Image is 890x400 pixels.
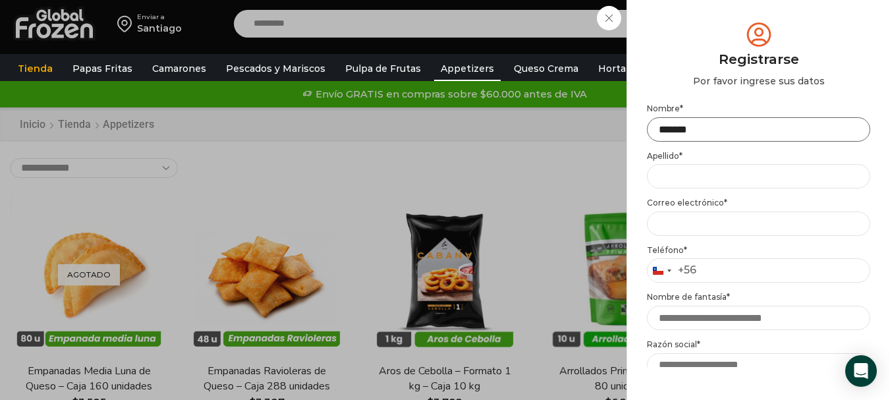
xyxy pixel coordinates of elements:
label: Razón social [647,339,870,350]
div: +56 [678,264,696,277]
a: Pescados y Mariscos [219,56,332,81]
a: Pulpa de Frutas [339,56,428,81]
label: Nombre de fantasía [647,292,870,302]
button: Selected country [648,259,696,282]
a: Appetizers [434,56,501,81]
a: Papas Fritas [66,56,139,81]
a: Tienda [11,56,59,81]
label: Correo electrónico [647,198,870,208]
div: Por favor ingrese sus datos [647,74,870,88]
img: tabler-icon-user-circle.svg [744,20,774,49]
a: Hortalizas [592,56,654,81]
a: Queso Crema [507,56,585,81]
label: Nombre [647,103,870,114]
a: Camarones [146,56,213,81]
label: Teléfono [647,245,870,256]
div: Open Intercom Messenger [845,355,877,387]
div: Registrarse [647,49,870,69]
label: Apellido [647,151,870,161]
